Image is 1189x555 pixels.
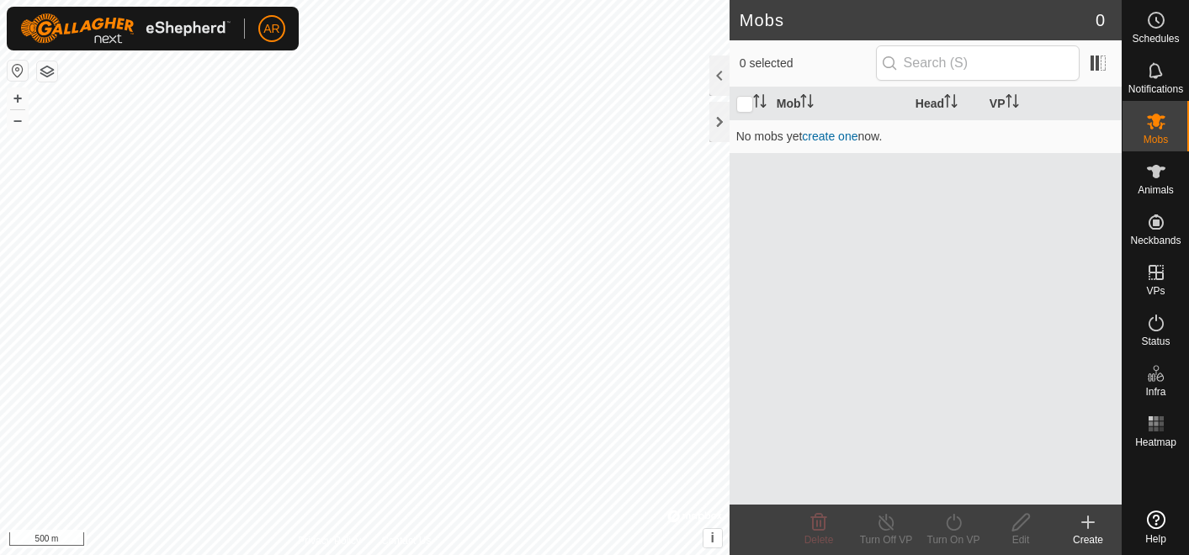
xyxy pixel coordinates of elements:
span: Delete [804,534,834,546]
span: VPs [1146,286,1165,296]
a: Privacy Policy [298,533,361,548]
span: Schedules [1132,34,1179,44]
button: Map Layers [37,61,57,82]
span: AR [263,20,279,38]
input: Search (S) [876,45,1080,81]
div: Edit [987,532,1054,547]
p-sorticon: Activate to sort [1006,97,1019,110]
span: Notifications [1128,84,1183,94]
img: Gallagher Logo [20,13,231,44]
span: Status [1141,336,1170,346]
span: i [710,531,714,545]
button: + [8,88,28,108]
h2: Mobs [740,10,1096,30]
span: Animals [1138,185,1174,195]
td: No mobs yet now. [730,119,1122,153]
div: Turn Off VP [852,532,920,547]
p-sorticon: Activate to sort [800,97,814,110]
p-sorticon: Activate to sort [753,97,767,110]
span: Mobs [1144,135,1168,145]
span: Help [1145,534,1166,544]
th: Mob [770,87,909,120]
span: 0 selected [740,55,876,72]
a: Contact Us [381,533,431,548]
div: Create [1054,532,1122,547]
span: Neckbands [1130,235,1181,246]
button: i [703,529,722,547]
span: Heatmap [1135,437,1176,447]
th: VP [983,87,1122,120]
a: create one [802,129,857,143]
span: 0 [1096,8,1105,33]
span: Infra [1145,387,1165,397]
button: – [8,110,28,130]
p-sorticon: Activate to sort [944,97,958,110]
div: Turn On VP [920,532,987,547]
button: Reset Map [8,61,28,81]
a: Help [1123,504,1189,551]
th: Head [909,87,983,120]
